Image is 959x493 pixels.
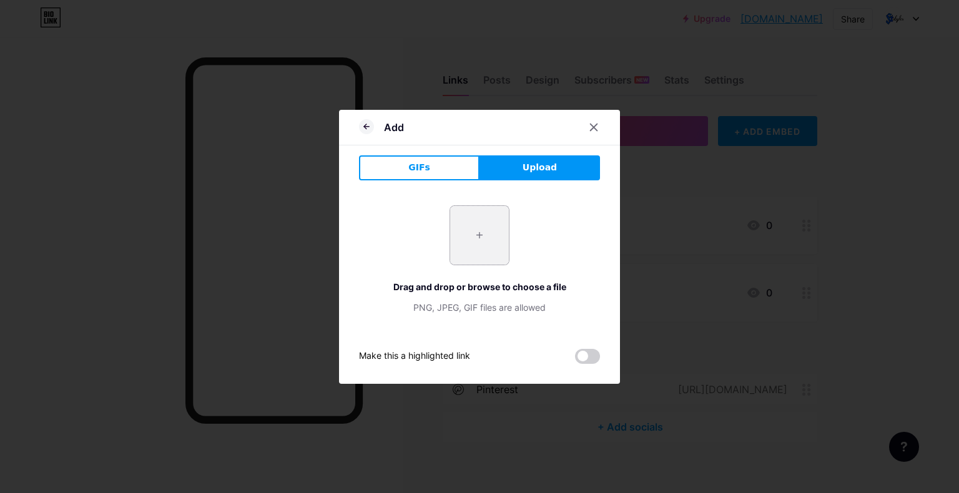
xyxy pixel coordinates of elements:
[359,301,600,314] div: PNG, JPEG, GIF files are allowed
[359,349,470,364] div: Make this a highlighted link
[384,120,404,135] div: Add
[359,280,600,293] div: Drag and drop or browse to choose a file
[523,161,557,174] span: Upload
[408,161,430,174] span: GIFs
[479,155,600,180] button: Upload
[359,155,479,180] button: GIFs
